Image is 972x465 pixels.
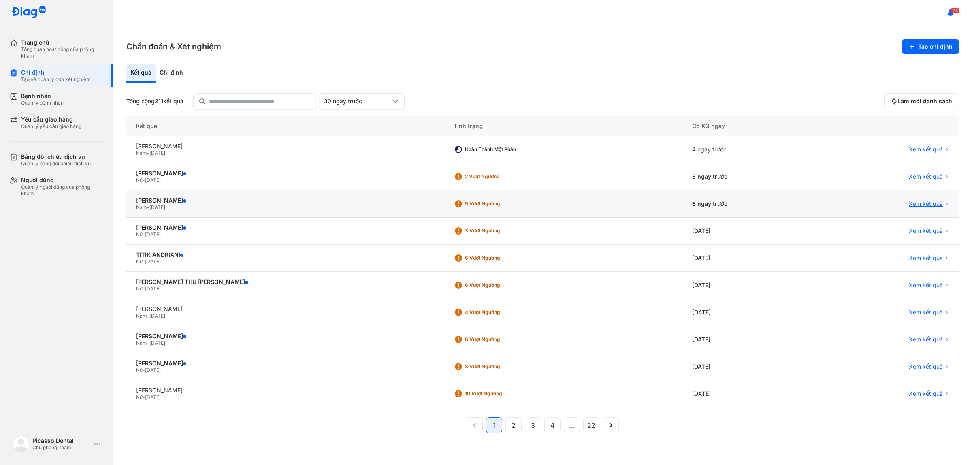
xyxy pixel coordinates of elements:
[136,360,434,367] div: [PERSON_NAME]
[136,367,143,373] span: Nữ
[465,390,530,397] div: 10 Vượt ngưỡng
[465,255,530,261] div: 6 Vượt ngưỡng
[155,98,163,105] span: 211
[531,420,535,430] span: 3
[136,305,434,313] div: [PERSON_NAME]
[324,98,390,105] div: 30 ngày trước
[145,258,161,264] span: [DATE]
[145,286,161,292] span: [DATE]
[13,436,29,452] img: logo
[149,204,165,210] span: [DATE]
[21,123,81,130] div: Quản lý yêu cầu giao hàng
[126,41,221,52] h3: Chẩn đoán & Xét nghiệm
[147,150,149,156] span: -
[909,227,943,235] span: Xem kết quả
[544,417,561,433] button: 4
[136,177,143,183] span: Nữ
[143,394,145,400] span: -
[493,420,496,430] span: 1
[143,177,145,183] span: -
[147,313,149,319] span: -
[136,258,143,264] span: Nữ
[512,420,516,430] span: 2
[143,367,145,373] span: -
[136,333,434,340] div: [PERSON_NAME]
[145,177,161,183] span: [DATE]
[149,340,165,346] span: [DATE]
[136,251,434,258] div: TITIK ANDRIANI
[143,286,145,292] span: -
[136,150,147,156] span: Nam
[909,173,943,180] span: Xem kết quả
[32,437,91,444] div: Picasso Dental
[682,190,814,218] div: 6 ngày trước
[550,420,554,430] span: 4
[465,173,530,180] div: 2 Vượt ngưỡng
[143,258,145,264] span: -
[21,76,91,83] div: Tạo và quản lý đơn xét nghiệm
[126,64,156,83] div: Kết quả
[136,340,147,346] span: Nam
[564,417,580,433] button: ...
[21,116,81,123] div: Yêu cầu giao hàng
[147,204,149,210] span: -
[682,218,814,245] div: [DATE]
[587,420,595,430] span: 22
[21,100,64,106] div: Quản lý bệnh nhân
[136,286,143,292] span: Nữ
[21,184,104,197] div: Quản lý người dùng của phòng khám
[136,197,434,204] div: [PERSON_NAME]
[149,150,165,156] span: [DATE]
[465,146,530,153] div: Hoàn thành một phần
[909,282,943,289] span: Xem kết quả
[505,417,522,433] button: 2
[11,6,46,19] img: logo
[583,417,599,433] button: 22
[145,231,161,237] span: [DATE]
[909,390,943,397] span: Xem kết quả
[682,136,814,163] div: 4 ngày trước
[126,116,444,136] div: Kết quả
[902,39,959,54] button: Tạo chỉ định
[682,163,814,190] div: 5 ngày trước
[897,98,952,105] span: Làm mới danh sách
[136,143,434,150] div: [PERSON_NAME]
[909,309,943,316] span: Xem kết quả
[465,228,530,234] div: 3 Vượt ngưỡng
[884,93,959,109] button: Làm mới danh sách
[909,200,943,207] span: Xem kết quả
[136,394,143,400] span: Nữ
[32,444,91,451] div: Chủ phòng khám
[145,394,161,400] span: [DATE]
[136,231,143,237] span: Nữ
[21,39,104,46] div: Trang chủ
[143,231,145,237] span: -
[444,116,682,136] div: Tình trạng
[682,380,814,407] div: [DATE]
[21,160,91,167] div: Quản lý bảng đối chiếu dịch vụ
[682,245,814,272] div: [DATE]
[465,201,530,207] div: 9 Vượt ngưỡng
[465,363,530,370] div: 8 Vượt ngưỡng
[126,98,183,105] div: Tổng cộng kết quả
[909,254,943,262] span: Xem kết quả
[909,336,943,343] span: Xem kết quả
[136,313,147,319] span: Nam
[147,340,149,346] span: -
[682,326,814,353] div: [DATE]
[465,336,530,343] div: 8 Vượt ngưỡng
[909,146,943,153] span: Xem kết quả
[21,177,104,184] div: Người dùng
[682,299,814,326] div: [DATE]
[486,417,502,433] button: 1
[21,69,91,76] div: Chỉ định
[21,153,91,160] div: Bảng đối chiếu dịch vụ
[21,92,64,100] div: Bệnh nhân
[682,116,814,136] div: Có KQ ngày
[465,309,530,316] div: 4 Vượt ngưỡng
[682,272,814,299] div: [DATE]
[569,420,575,430] span: ...
[136,224,434,231] div: [PERSON_NAME]
[525,417,541,433] button: 3
[951,8,959,13] span: 118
